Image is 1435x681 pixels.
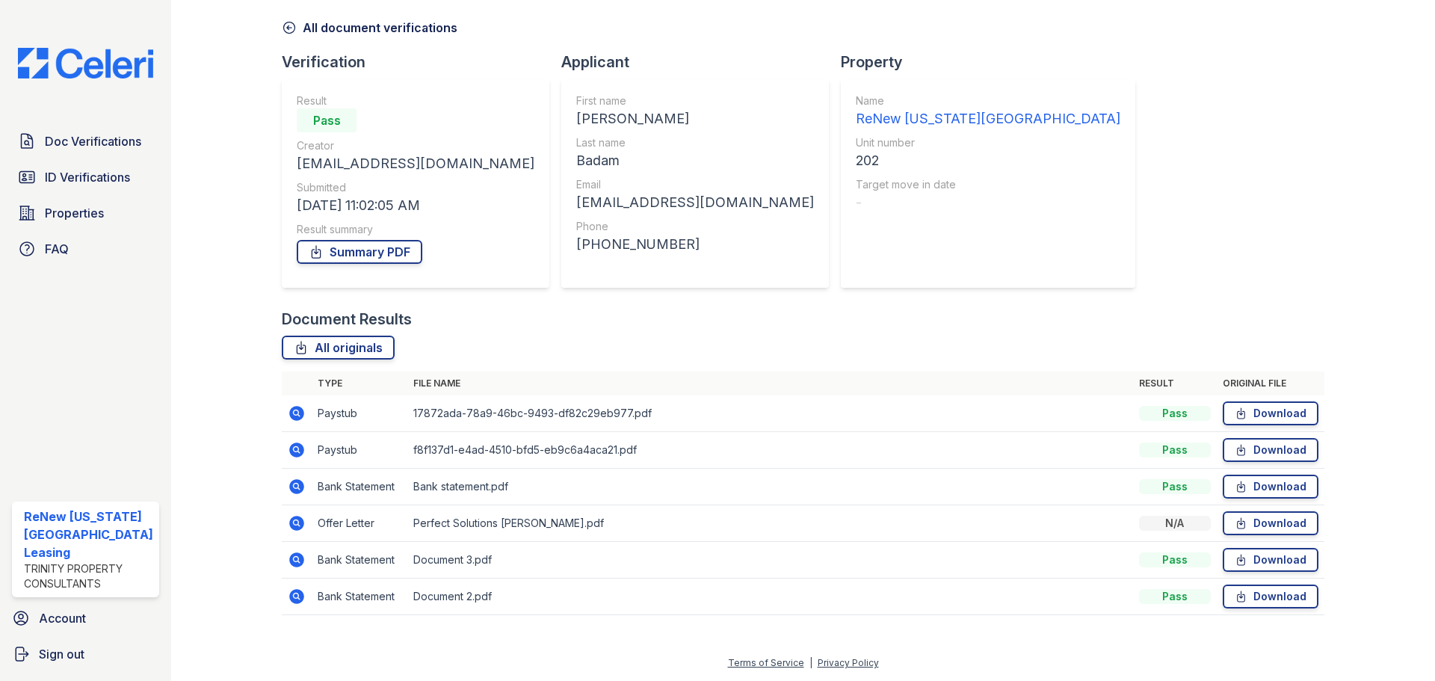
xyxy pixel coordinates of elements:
[297,138,534,153] div: Creator
[1139,516,1211,531] div: N/A
[1223,438,1318,462] a: Download
[407,505,1133,542] td: Perfect Solutions [PERSON_NAME].pdf
[818,657,879,668] a: Privacy Policy
[407,432,1133,469] td: f8f137d1-e4ad-4510-bfd5-eb9c6a4aca21.pdf
[6,603,165,633] a: Account
[39,645,84,663] span: Sign out
[12,126,159,156] a: Doc Verifications
[856,177,1120,192] div: Target move in date
[297,93,534,108] div: Result
[856,192,1120,213] div: -
[576,150,814,171] div: Badam
[312,469,407,505] td: Bank Statement
[312,505,407,542] td: Offer Letter
[407,372,1133,395] th: File name
[282,336,395,360] a: All originals
[45,132,141,150] span: Doc Verifications
[856,150,1120,171] div: 202
[282,309,412,330] div: Document Results
[312,372,407,395] th: Type
[282,19,457,37] a: All document verifications
[1139,552,1211,567] div: Pass
[6,639,165,669] a: Sign out
[1223,585,1318,608] a: Download
[576,192,814,213] div: [EMAIL_ADDRESS][DOMAIN_NAME]
[407,469,1133,505] td: Bank statement.pdf
[1217,372,1324,395] th: Original file
[856,108,1120,129] div: ReNew [US_STATE][GEOGRAPHIC_DATA]
[841,52,1147,73] div: Property
[1139,406,1211,421] div: Pass
[297,108,357,132] div: Pass
[728,657,804,668] a: Terms of Service
[6,48,165,78] img: CE_Logo_Blue-a8612792a0a2168367f1c8372b55b34899dd931a85d93a1a3d3e32e68fde9ad4.png
[24,508,153,561] div: ReNew [US_STATE][GEOGRAPHIC_DATA] Leasing
[809,657,812,668] div: |
[856,93,1120,129] a: Name ReNew [US_STATE][GEOGRAPHIC_DATA]
[1223,475,1318,499] a: Download
[407,542,1133,579] td: Document 3.pdf
[312,395,407,432] td: Paystub
[297,240,422,264] a: Summary PDF
[312,579,407,615] td: Bank Statement
[1223,511,1318,535] a: Download
[297,180,534,195] div: Submitted
[1223,401,1318,425] a: Download
[1139,589,1211,604] div: Pass
[45,204,104,222] span: Properties
[39,609,86,627] span: Account
[45,168,130,186] span: ID Verifications
[12,234,159,264] a: FAQ
[45,240,69,258] span: FAQ
[576,135,814,150] div: Last name
[1133,372,1217,395] th: Result
[576,177,814,192] div: Email
[1139,479,1211,494] div: Pass
[297,153,534,174] div: [EMAIL_ADDRESS][DOMAIN_NAME]
[282,52,561,73] div: Verification
[576,234,814,255] div: [PHONE_NUMBER]
[561,52,841,73] div: Applicant
[312,542,407,579] td: Bank Statement
[576,108,814,129] div: [PERSON_NAME]
[1223,548,1318,572] a: Download
[856,93,1120,108] div: Name
[297,195,534,216] div: [DATE] 11:02:05 AM
[12,162,159,192] a: ID Verifications
[407,579,1133,615] td: Document 2.pdf
[576,93,814,108] div: First name
[312,432,407,469] td: Paystub
[1139,443,1211,457] div: Pass
[297,222,534,237] div: Result summary
[407,395,1133,432] td: 17872ada-78a9-46bc-9493-df82c29eb977.pdf
[12,198,159,228] a: Properties
[856,135,1120,150] div: Unit number
[576,219,814,234] div: Phone
[24,561,153,591] div: Trinity Property Consultants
